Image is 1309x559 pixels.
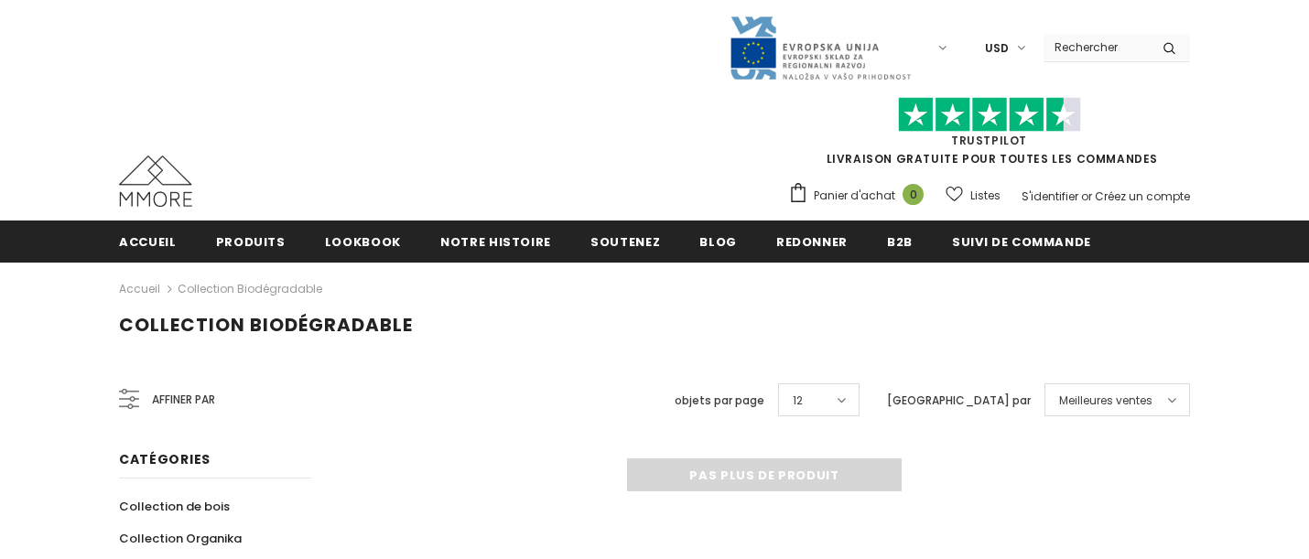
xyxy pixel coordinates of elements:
[952,220,1091,262] a: Suivi de commande
[788,182,933,210] a: Panier d'achat 0
[325,233,401,251] span: Lookbook
[951,133,1027,148] a: TrustPilot
[216,220,286,262] a: Produits
[119,278,160,300] a: Accueil
[440,220,551,262] a: Notre histoire
[898,97,1081,133] img: Faites confiance aux étoiles pilotes
[952,233,1091,251] span: Suivi de commande
[776,233,848,251] span: Redonner
[729,39,912,55] a: Javni Razpis
[119,450,211,468] span: Catégories
[1044,34,1149,60] input: Search Site
[1059,392,1152,410] span: Meilleures ventes
[903,184,924,205] span: 0
[887,392,1031,410] label: [GEOGRAPHIC_DATA] par
[119,156,192,207] img: Cas MMORE
[699,220,737,262] a: Blog
[946,179,1001,211] a: Listes
[776,220,848,262] a: Redonner
[119,220,177,262] a: Accueil
[1022,188,1078,204] a: S'identifier
[814,187,895,205] span: Panier d'achat
[440,233,551,251] span: Notre histoire
[119,490,230,522] a: Collection de bois
[119,522,242,554] a: Collection Organika
[699,233,737,251] span: Blog
[590,220,660,262] a: soutenez
[985,39,1009,58] span: USD
[675,392,764,410] label: objets par page
[793,392,803,410] span: 12
[887,220,913,262] a: B2B
[970,187,1001,205] span: Listes
[216,233,286,251] span: Produits
[1081,188,1092,204] span: or
[1095,188,1190,204] a: Créez un compte
[178,281,322,296] a: Collection biodégradable
[788,105,1190,167] span: LIVRAISON GRATUITE POUR TOUTES LES COMMANDES
[729,15,912,81] img: Javni Razpis
[119,312,413,338] span: Collection biodégradable
[887,233,913,251] span: B2B
[119,233,177,251] span: Accueil
[119,530,242,547] span: Collection Organika
[119,498,230,515] span: Collection de bois
[152,390,215,410] span: Affiner par
[325,220,401,262] a: Lookbook
[590,233,660,251] span: soutenez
